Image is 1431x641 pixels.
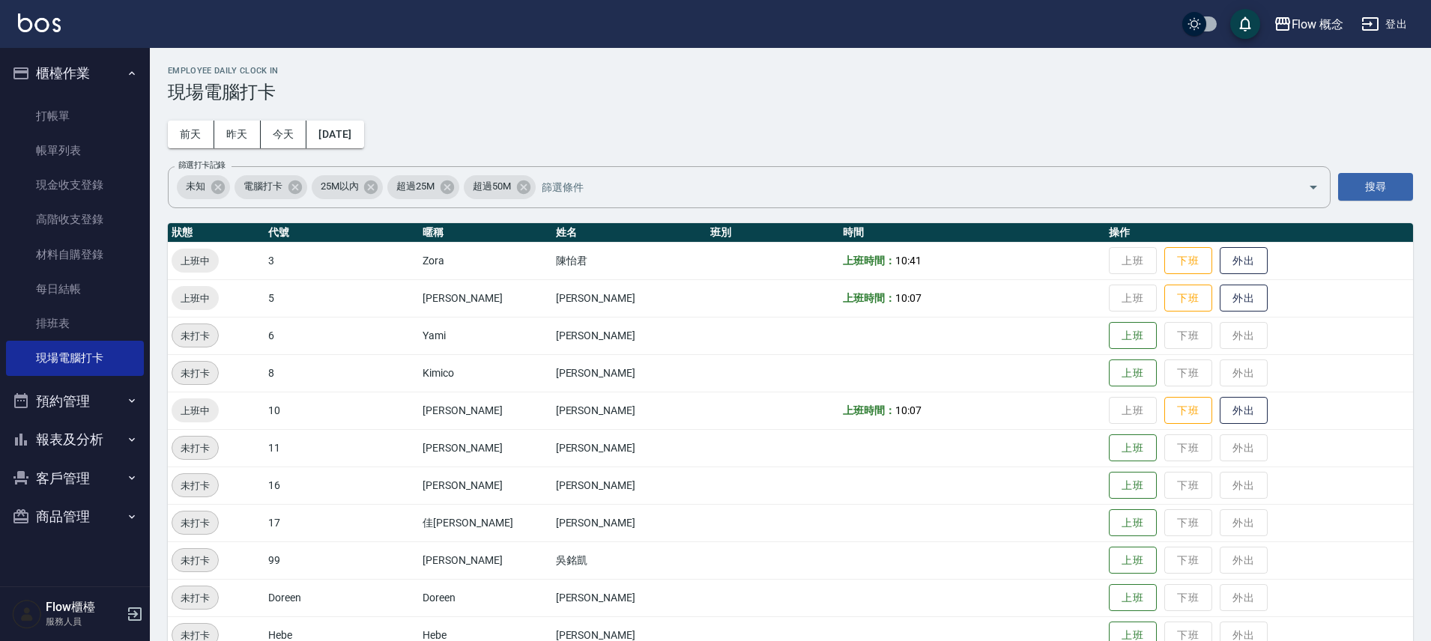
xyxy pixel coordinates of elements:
div: 25M以內 [312,175,384,199]
button: 外出 [1220,247,1268,275]
a: 每日結帳 [6,272,144,306]
td: Doreen [264,579,419,616]
td: 吳銘凱 [552,541,707,579]
button: 前天 [168,121,214,148]
th: 暱稱 [419,223,551,243]
td: 陳怡君 [552,242,707,279]
a: 高階收支登錄 [6,202,144,237]
span: 未打卡 [172,365,218,381]
div: 電腦打卡 [235,175,307,199]
input: 篩選條件 [538,174,1282,200]
a: 排班表 [6,306,144,341]
a: 現金收支登錄 [6,168,144,202]
td: [PERSON_NAME] [552,279,707,317]
span: 未打卡 [172,478,218,493]
button: 預約管理 [6,382,144,421]
button: 櫃檯作業 [6,54,144,93]
td: 3 [264,242,419,279]
td: Doreen [419,579,551,616]
button: 上班 [1109,547,1157,574]
td: [PERSON_NAME] [552,429,707,467]
td: 佳[PERSON_NAME] [419,504,551,541]
td: 11 [264,429,419,467]
img: Logo [18,13,61,32]
a: 材料自購登錄 [6,237,144,272]
span: 10:41 [895,255,922,267]
button: 客戶管理 [6,459,144,498]
span: 未打卡 [172,590,218,606]
button: 下班 [1164,247,1212,275]
span: 上班中 [172,403,219,419]
span: 上班中 [172,253,219,269]
td: [PERSON_NAME] [552,354,707,392]
span: 未打卡 [172,328,218,344]
td: 16 [264,467,419,504]
td: [PERSON_NAME] [552,467,707,504]
span: 未打卡 [172,515,218,531]
button: save [1230,9,1260,39]
td: Zora [419,242,551,279]
button: Open [1301,175,1325,199]
button: 搜尋 [1338,173,1413,201]
td: [PERSON_NAME] [419,392,551,429]
button: 上班 [1109,359,1157,387]
div: 超過50M [464,175,536,199]
td: [PERSON_NAME] [552,504,707,541]
th: 狀態 [168,223,264,243]
th: 操作 [1105,223,1413,243]
span: 超過50M [464,179,520,194]
div: 未知 [177,175,230,199]
th: 班別 [707,223,839,243]
td: 17 [264,504,419,541]
td: [PERSON_NAME] [552,317,707,354]
a: 帳單列表 [6,133,144,168]
button: 報表及分析 [6,420,144,459]
th: 代號 [264,223,419,243]
td: 99 [264,541,419,579]
b: 上班時間： [843,292,895,304]
button: 上班 [1109,472,1157,499]
td: Yami [419,317,551,354]
td: [PERSON_NAME] [419,467,551,504]
span: 未打卡 [172,553,218,568]
td: [PERSON_NAME] [552,392,707,429]
span: 未打卡 [172,440,218,456]
button: 昨天 [214,121,261,148]
span: 上班中 [172,291,219,306]
td: 6 [264,317,419,354]
td: 8 [264,354,419,392]
button: 上班 [1109,434,1157,462]
button: 下班 [1164,285,1212,312]
span: 超過25M [387,179,444,194]
span: 未知 [177,179,214,194]
h5: Flow櫃檯 [46,600,122,615]
p: 服務人員 [46,615,122,628]
td: 10 [264,392,419,429]
span: 電腦打卡 [235,179,291,194]
button: 今天 [261,121,307,148]
th: 姓名 [552,223,707,243]
td: [PERSON_NAME] [419,429,551,467]
td: 5 [264,279,419,317]
td: [PERSON_NAME] [419,279,551,317]
img: Person [12,599,42,629]
button: 登出 [1355,10,1413,38]
button: 上班 [1109,322,1157,350]
button: [DATE] [306,121,363,148]
button: Flow 概念 [1268,9,1350,40]
span: 10:07 [895,404,922,416]
td: [PERSON_NAME] [552,579,707,616]
td: [PERSON_NAME] [419,541,551,579]
th: 時間 [839,223,1105,243]
div: 超過25M [387,175,459,199]
label: 篩選打卡記錄 [178,160,226,171]
a: 現場電腦打卡 [6,341,144,375]
button: 商品管理 [6,497,144,536]
button: 外出 [1220,285,1268,312]
button: 下班 [1164,397,1212,425]
h3: 現場電腦打卡 [168,82,1413,103]
a: 打帳單 [6,99,144,133]
b: 上班時間： [843,255,895,267]
td: Kimico [419,354,551,392]
b: 上班時間： [843,404,895,416]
